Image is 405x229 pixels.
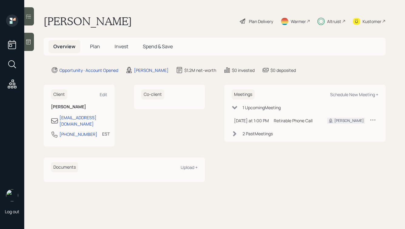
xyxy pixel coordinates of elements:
div: $1.2M net-worth [184,67,216,73]
div: $0 deposited [270,67,296,73]
div: [PERSON_NAME] [134,67,169,73]
span: Overview [53,43,75,50]
h6: Co-client [141,89,164,99]
span: Invest [115,43,128,50]
h6: Meetings [232,89,255,99]
img: hunter_neumayer.jpg [6,189,18,201]
h6: Client [51,89,67,99]
h1: [PERSON_NAME] [44,15,132,28]
div: [EMAIL_ADDRESS][DOMAIN_NAME] [59,114,107,127]
div: Retirable Phone Call [274,117,317,124]
div: Edit [100,92,107,97]
div: [DATE] at 1:00 PM [234,117,269,124]
div: Warmer [291,18,306,25]
h6: Documents [51,162,78,172]
div: Schedule New Meeting + [330,92,378,97]
span: Spend & Save [143,43,173,50]
div: 1 Upcoming Meeting [243,104,281,111]
div: [PHONE_NUMBER] [59,131,97,137]
span: Plan [90,43,100,50]
div: 2 Past Meeting s [243,130,273,137]
div: $0 invested [232,67,255,73]
div: EST [102,131,110,137]
div: Kustomer [363,18,381,25]
div: Plan Delivery [249,18,273,25]
div: Upload + [181,164,198,170]
div: Altruist [327,18,341,25]
div: [PERSON_NAME] [334,118,364,123]
h6: [PERSON_NAME] [51,104,107,109]
div: Log out [5,209,19,214]
div: Opportunity · Account Opened [59,67,118,73]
